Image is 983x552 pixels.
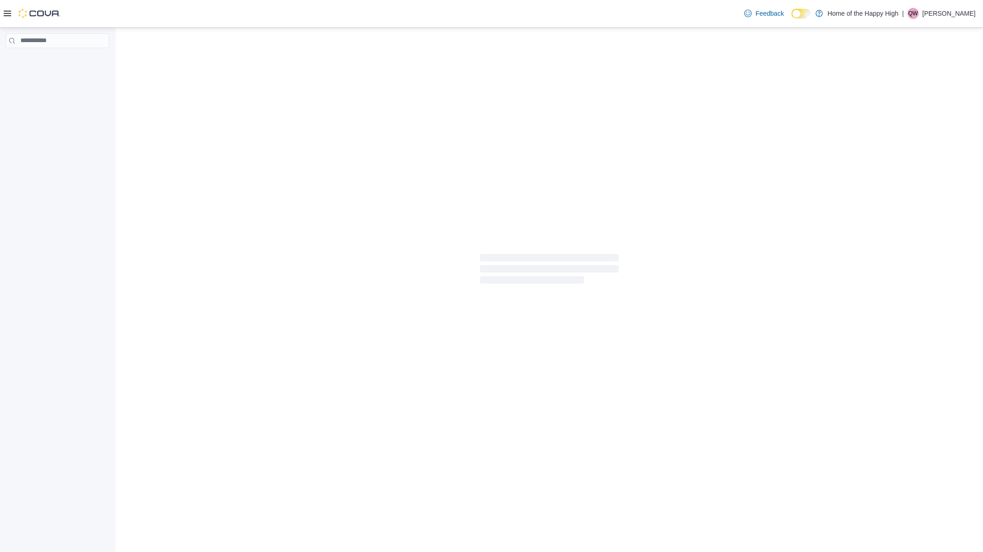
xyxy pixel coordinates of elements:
[755,9,784,18] span: Feedback
[902,8,904,19] p: |
[922,8,976,19] p: [PERSON_NAME]
[6,50,109,72] nav: Complex example
[827,8,898,19] p: Home of the Happy High
[480,256,619,285] span: Loading
[791,9,811,19] input: Dark Mode
[740,4,787,23] a: Feedback
[908,8,919,19] div: Quinn Whitelaw
[908,8,918,19] span: QW
[19,9,60,18] img: Cova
